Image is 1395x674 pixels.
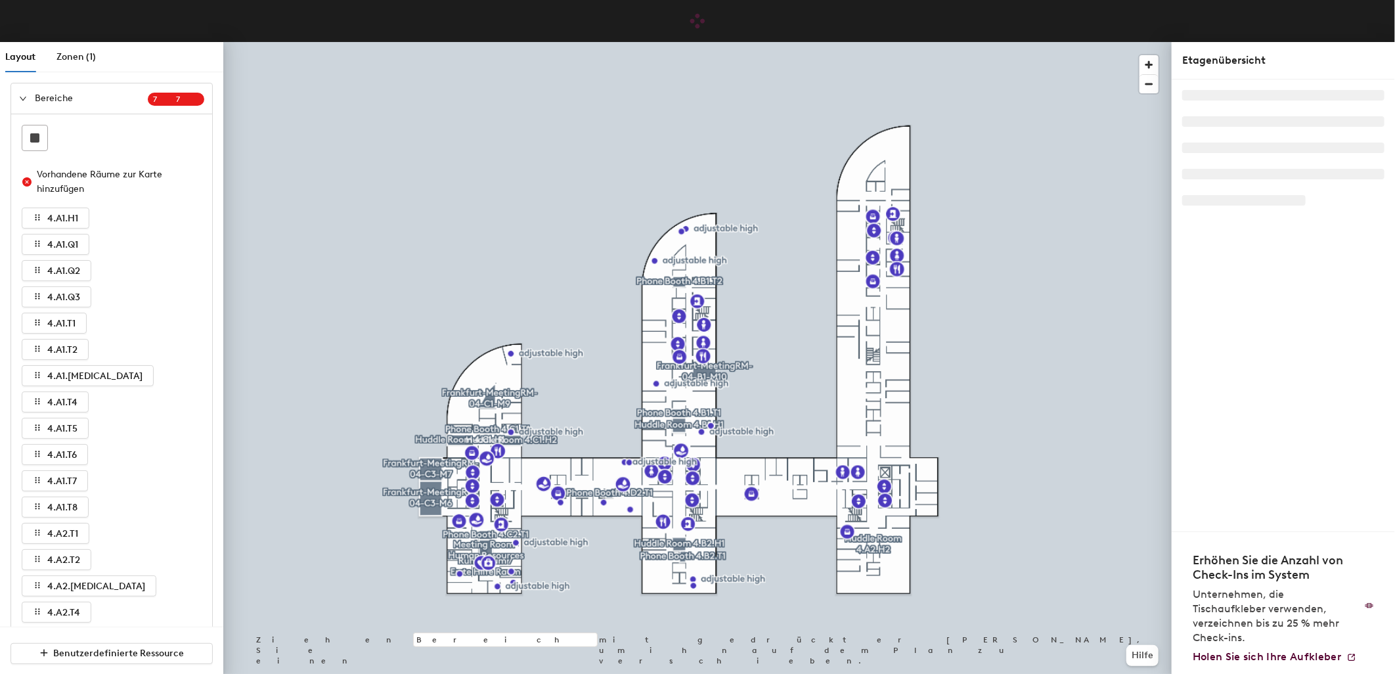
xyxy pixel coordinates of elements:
[22,313,87,334] button: 4.A1.T1
[1126,645,1159,666] button: Hilfe
[148,93,204,106] sup: 77
[47,397,77,408] span: 4.A1.T4
[56,51,96,62] span: Zonen (1)
[47,502,77,513] span: 4.A1.T8
[47,607,80,618] span: 4.A2.T4
[22,392,89,413] button: 4.A1.T4
[11,643,213,664] button: Benutzerdefinierte Ressource
[153,95,176,104] span: 7
[54,648,185,659] span: Benutzerdefinierte Ressource
[1193,553,1357,582] h4: Erhöhen Sie die Anzahl von Check-Ins im System
[47,476,77,487] span: 4.A1.T7
[22,470,88,491] button: 4.A1.T7
[35,83,148,114] span: Bereiche
[47,318,76,329] span: 4.A1.T1
[22,575,156,596] button: 4.A2.[MEDICAL_DATA]
[22,260,91,281] button: 4.A1.Q2
[19,95,27,102] span: expanded
[1193,650,1341,663] span: Holen Sie sich Ihre Aufkleber
[22,444,88,465] button: 4.A1.T6
[1193,650,1357,663] a: Holen Sie sich Ihre Aufkleber
[1182,53,1384,68] div: Etagenübersicht
[37,168,193,196] div: Vorhandene Räume zur Karte hinzufügen
[22,523,89,544] button: 4.A2.T1
[47,528,78,539] span: 4.A2.T1
[176,95,199,104] span: 7
[47,581,145,592] span: 4.A2.[MEDICAL_DATA]
[22,339,89,360] button: 4.A1.T2
[22,208,89,229] button: 4.A1.H1
[22,234,89,255] button: 4.A1.Q1
[22,286,91,307] button: 4.A1.Q3
[47,292,80,303] span: 4.A1.Q3
[5,51,35,62] span: Layout
[47,423,77,434] span: 4.A1.T5
[22,418,89,439] button: 4.A1.T5
[22,549,91,570] button: 4.A2.T2
[47,554,80,566] span: 4.A2.T2
[47,213,78,224] span: 4.A1.H1
[22,602,91,623] button: 4.A2.T4
[22,365,154,386] button: 4.A1.[MEDICAL_DATA]
[47,239,78,250] span: 4.A1.Q1
[1365,602,1374,609] img: Aufkleber Logo
[22,497,89,518] button: 4.A1.T8
[1193,587,1357,645] p: Unternehmen, die Tischaufkleber verwenden, verzeichnen bis zu 25 % mehr Check-ins.
[22,177,32,187] span: close-circle
[47,449,77,461] span: 4.A1.T6
[47,371,143,382] span: 4.A1.[MEDICAL_DATA]
[47,265,80,277] span: 4.A1.Q2
[47,344,77,355] span: 4.A1.T2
